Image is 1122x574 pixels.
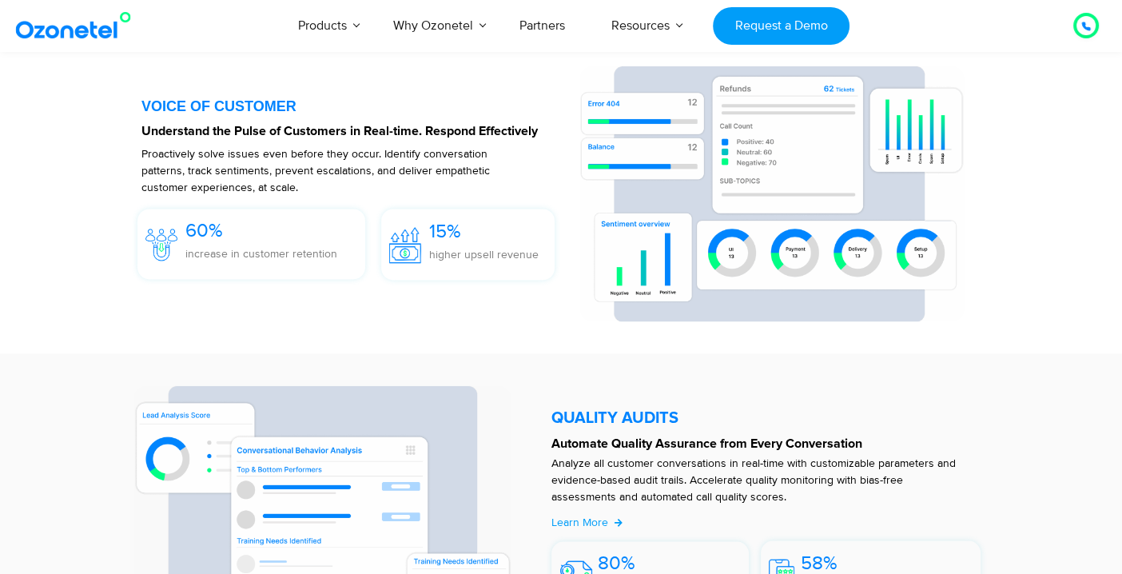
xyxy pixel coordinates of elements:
p: Analyze all customer conversations in real-time with customizable parameters and evidence-based a... [551,455,965,505]
strong: Automate Quality Assurance from Every Conversation [551,437,862,450]
span: Learn More [551,516,608,529]
p: higher upsell revenue [429,246,539,263]
p: Proactively solve issues even before they occur. Identify conversation patterns, track sentiments... [141,145,523,196]
img: 60% [145,229,177,261]
div: VOICE OF CUSTOMER [141,99,563,114]
span: 15% [429,220,461,243]
a: Learn More [551,514,623,531]
a: Request a Demo [713,7,849,45]
h5: QUALITY AUDITS [551,410,981,426]
p: increase in customer retention [185,245,337,262]
img: 15% [389,227,421,263]
span: 60% [185,219,223,242]
strong: Understand the Pulse of Customers in Real-time. Respond Effectively [141,125,538,138]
